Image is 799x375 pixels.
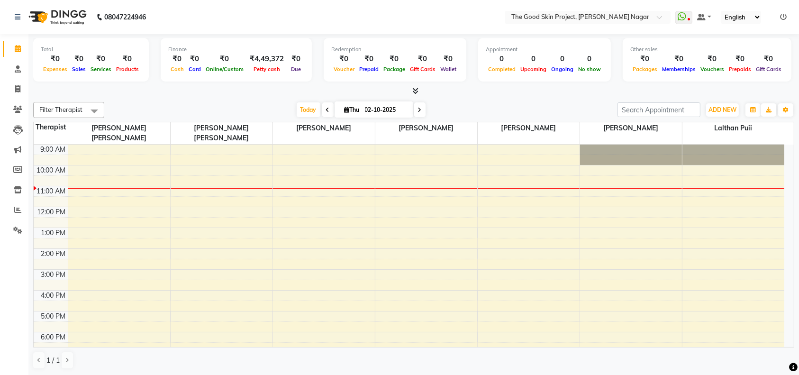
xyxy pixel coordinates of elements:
div: Appointment [486,46,603,54]
div: ₹0 [726,54,754,64]
div: 5:00 PM [39,311,68,321]
div: 0 [486,54,518,64]
span: Gift Cards [754,66,784,73]
div: Redemption [331,46,459,54]
span: Wallet [438,66,459,73]
span: Voucher [331,66,357,73]
div: ₹0 [70,54,88,64]
button: ADD NEW [706,103,739,117]
span: Packages [630,66,660,73]
div: ₹0 [754,54,784,64]
span: Cash [168,66,186,73]
div: 3:00 PM [39,270,68,280]
span: [PERSON_NAME] [580,122,682,134]
div: 4:00 PM [39,291,68,301]
div: Total [41,46,141,54]
span: Completed [486,66,518,73]
span: Services [88,66,114,73]
div: 0 [549,54,576,64]
img: logo [24,4,89,30]
div: ₹0 [203,54,246,64]
input: 2025-10-02 [362,103,409,117]
span: Vouchers [698,66,726,73]
span: [PERSON_NAME] [PERSON_NAME] [171,122,272,144]
input: Search Appointment [617,102,700,117]
span: Expenses [41,66,70,73]
div: Other sales [630,46,784,54]
span: Due [289,66,303,73]
div: ₹0 [88,54,114,64]
span: Gift Cards [408,66,438,73]
span: Upcoming [518,66,549,73]
div: ₹0 [331,54,357,64]
div: 0 [518,54,549,64]
span: Sales [70,66,88,73]
div: ₹0 [114,54,141,64]
span: Prepaids [726,66,754,73]
div: ₹0 [408,54,438,64]
span: ADD NEW [708,106,736,113]
span: Package [381,66,408,73]
span: No show [576,66,603,73]
span: Thu [342,106,362,113]
div: ₹0 [168,54,186,64]
span: Memberships [660,66,698,73]
span: Petty cash [251,66,282,73]
div: ₹0 [698,54,726,64]
span: Card [186,66,203,73]
span: Lalthan Puii [682,122,785,134]
b: 08047224946 [104,4,146,30]
div: 10:00 AM [35,165,68,175]
span: Online/Custom [203,66,246,73]
div: ₹0 [288,54,304,64]
div: 0 [576,54,603,64]
span: [PERSON_NAME] [PERSON_NAME] [68,122,170,144]
div: ₹0 [186,54,203,64]
div: Finance [168,46,304,54]
div: Therapist [34,122,68,132]
span: Filter Therapist [39,106,82,113]
div: ₹0 [41,54,70,64]
span: Ongoing [549,66,576,73]
div: ₹0 [660,54,698,64]
div: 12:00 PM [36,207,68,217]
span: [PERSON_NAME] [478,122,580,134]
span: Prepaid [357,66,381,73]
div: 1:00 PM [39,228,68,238]
span: [PERSON_NAME] [375,122,477,134]
div: ₹0 [630,54,660,64]
span: Today [297,102,320,117]
div: ₹0 [438,54,459,64]
div: 2:00 PM [39,249,68,259]
div: ₹4,49,372 [246,54,288,64]
span: [PERSON_NAME] [273,122,375,134]
div: ₹0 [357,54,381,64]
div: 6:00 PM [39,332,68,342]
span: Products [114,66,141,73]
div: 9:00 AM [39,145,68,155]
div: 11:00 AM [35,186,68,196]
div: ₹0 [381,54,408,64]
span: 1 / 1 [46,356,60,366]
